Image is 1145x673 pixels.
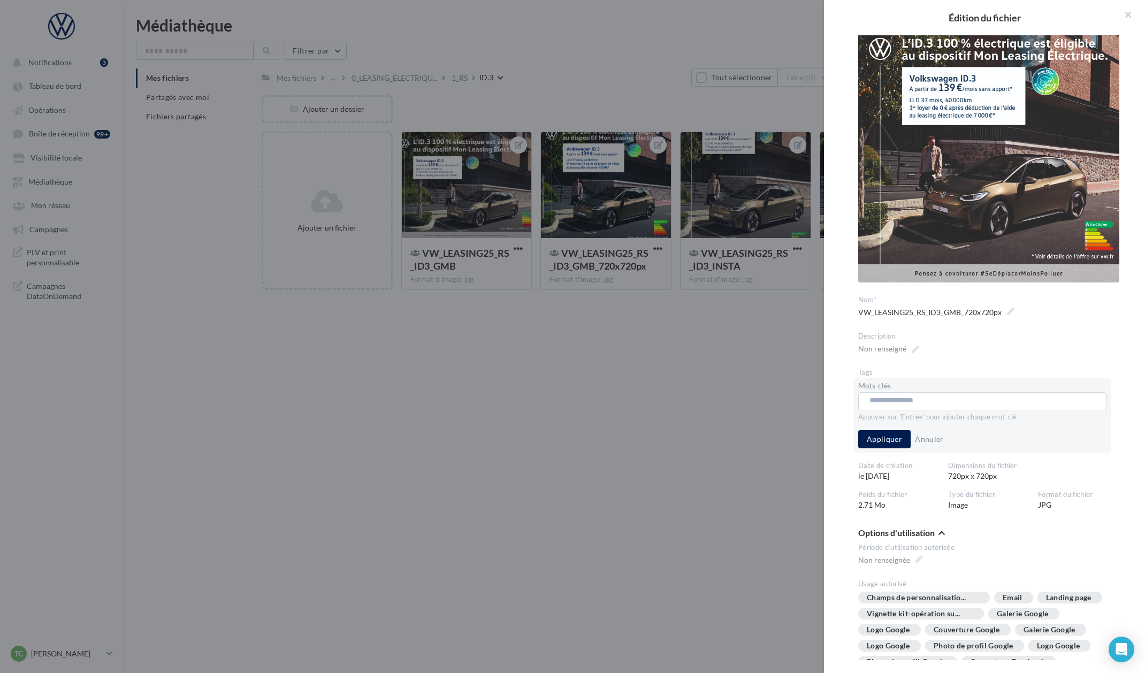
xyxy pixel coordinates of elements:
div: Appuyer sur 'Entrée' pour ajouter chaque mot-clé [858,412,1106,422]
div: Email [1003,594,1022,602]
div: Image [948,490,1038,510]
div: Logo Google [867,626,910,634]
div: 720px x 720px [948,461,1128,481]
button: Options d'utilisation [858,527,945,540]
div: Open Intercom Messenger [1109,637,1134,662]
span: Options d'utilisation [858,529,935,537]
div: 2.71 Mo [858,490,948,510]
div: Logo Google [867,642,910,650]
div: Période d’utilisation autorisée [858,543,1119,553]
div: Photo de profil Google [867,658,946,666]
button: Appliquer [858,430,911,448]
div: JPG [1038,490,1128,510]
div: le [DATE] [858,461,948,481]
div: Tags [858,368,1119,378]
div: Landing page [1046,594,1091,602]
div: Format du fichier [1038,490,1119,500]
span: VW_LEASING25_RS_ID3_GMB_720x720px [858,305,1014,320]
h2: Édition du fichier [841,13,1128,22]
span: Non renseigné [858,341,919,356]
div: Galerie Google [1024,626,1075,634]
img: VW_LEASING25_RS_ID3_GMB_720x720px [858,21,1119,282]
span: Non renseignée [858,553,923,568]
div: Description [858,332,1119,341]
div: Poids du fichier [858,490,940,500]
div: Dimensions du fichier [948,461,1119,471]
button: Annuler [911,433,948,446]
div: Usage autorisé [858,579,1119,589]
span: Champs de personnalisatio... [867,594,979,601]
span: Vignette kit-opération su... [867,610,973,617]
div: Logo Google [1037,642,1080,650]
div: Galerie Google [997,610,1049,618]
div: Couverture Google [934,626,1000,634]
div: Date de création [858,461,940,471]
label: Mots-clés [858,382,891,389]
div: Photo de profil Google [934,642,1013,650]
div: Type du fichier [948,490,1029,500]
div: Couverture Facebook [970,658,1046,666]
